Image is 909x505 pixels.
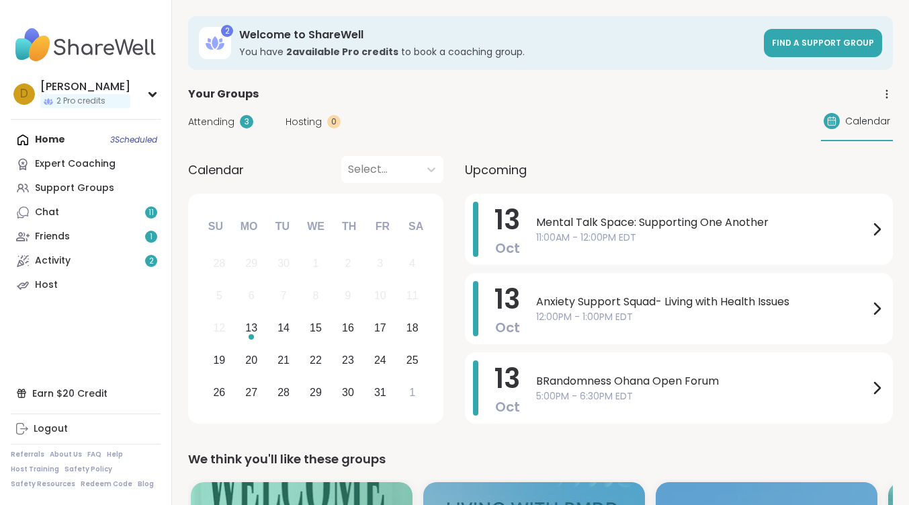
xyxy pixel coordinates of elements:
div: Choose Monday, October 13th, 2025 [237,314,266,343]
div: We think you'll like these groups [188,450,893,469]
div: Choose Friday, October 31st, 2025 [365,378,394,407]
div: Choose Tuesday, October 21st, 2025 [269,346,298,375]
a: Referrals [11,450,44,459]
a: Safety Resources [11,479,75,489]
div: 11 [406,286,419,305]
a: Blog [138,479,154,489]
a: Host [11,273,161,297]
div: Su [201,212,230,241]
div: Choose Friday, October 24th, 2025 [365,346,394,375]
span: Calendar [845,114,890,128]
div: Not available Monday, September 29th, 2025 [237,249,266,278]
div: 6 [249,286,255,305]
div: Earn $20 Credit [11,381,161,405]
div: Not available Wednesday, October 8th, 2025 [302,282,331,311]
span: 11 [148,207,154,219]
div: 2 [345,254,351,272]
span: Mental Talk Space: Supporting One Another [536,215,869,231]
span: 11:00AM - 12:00PM EDT [536,231,869,245]
div: Friends [35,230,70,243]
div: 7 [281,286,287,305]
div: 1 [409,383,415,401]
div: Choose Tuesday, October 28th, 2025 [269,378,298,407]
div: Mo [234,212,263,241]
div: Not available Tuesday, September 30th, 2025 [269,249,298,278]
div: Sa [401,212,431,241]
div: Not available Saturday, October 4th, 2025 [398,249,427,278]
div: 29 [245,254,257,272]
div: 25 [406,351,419,369]
a: Friends1 [11,225,161,249]
span: Oct [495,397,520,416]
div: 30 [342,383,354,401]
div: Chat [35,206,59,219]
div: 3 [377,254,383,272]
a: Expert Coaching [11,152,161,176]
div: 0 [327,115,341,128]
div: We [301,212,331,241]
div: Not available Friday, October 3rd, 2025 [365,249,394,278]
div: 21 [277,351,290,369]
span: Calendar [188,161,244,179]
div: Choose Tuesday, October 14th, 2025 [269,314,298,343]
div: Choose Thursday, October 23rd, 2025 [334,346,363,375]
div: Not available Sunday, October 5th, 2025 [205,282,234,311]
div: 8 [313,286,319,305]
span: Attending [188,115,234,129]
div: 20 [245,351,257,369]
div: Choose Thursday, October 30th, 2025 [334,378,363,407]
div: Logout [34,422,68,436]
span: Your Groups [188,86,259,102]
span: 2 [149,256,154,267]
span: Upcoming [465,161,527,179]
a: Help [107,450,123,459]
a: Host Training [11,465,59,474]
span: Oct [495,318,520,337]
div: Choose Wednesday, October 15th, 2025 [302,314,331,343]
div: Choose Wednesday, October 22nd, 2025 [302,346,331,375]
h3: Welcome to ShareWell [239,28,756,42]
div: Th [335,212,364,241]
div: Not available Thursday, October 2nd, 2025 [334,249,363,278]
div: 15 [310,319,322,337]
a: Activity2 [11,249,161,273]
div: 23 [342,351,354,369]
div: Activity [35,254,71,268]
span: Find a support group [772,37,874,48]
div: 29 [310,383,322,401]
span: 5:00PM - 6:30PM EDT [536,389,869,403]
a: About Us [50,450,82,459]
span: 12:00PM - 1:00PM EDT [536,310,869,324]
div: Not available Saturday, October 11th, 2025 [398,282,427,311]
div: 30 [277,254,290,272]
div: 24 [374,351,386,369]
div: 1 [313,254,319,272]
div: Choose Sunday, October 26th, 2025 [205,378,234,407]
div: Not available Tuesday, October 7th, 2025 [269,282,298,311]
span: 13 [494,201,520,239]
div: 5 [216,286,222,305]
div: Not available Thursday, October 9th, 2025 [334,282,363,311]
div: Choose Sunday, October 19th, 2025 [205,346,234,375]
div: month 2025-10 [203,247,428,408]
a: Redeem Code [81,479,132,489]
span: 1 [150,231,153,243]
span: 13 [494,360,520,397]
div: Choose Monday, October 27th, 2025 [237,378,266,407]
h3: You have to book a coaching group. [239,45,756,59]
a: Logout [11,417,161,441]
div: Choose Saturday, November 1st, 2025 [398,378,427,407]
div: 16 [342,319,354,337]
div: 19 [213,351,225,369]
div: Choose Monday, October 20th, 2025 [237,346,266,375]
div: Fr [367,212,397,241]
span: 2 Pro credits [56,95,105,107]
span: Hosting [286,115,322,129]
div: Not available Friday, October 10th, 2025 [365,282,394,311]
div: Choose Saturday, October 25th, 2025 [398,346,427,375]
div: 17 [374,319,386,337]
div: Choose Saturday, October 18th, 2025 [398,314,427,343]
div: 13 [245,319,257,337]
div: 10 [374,286,386,305]
div: Not available Sunday, September 28th, 2025 [205,249,234,278]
